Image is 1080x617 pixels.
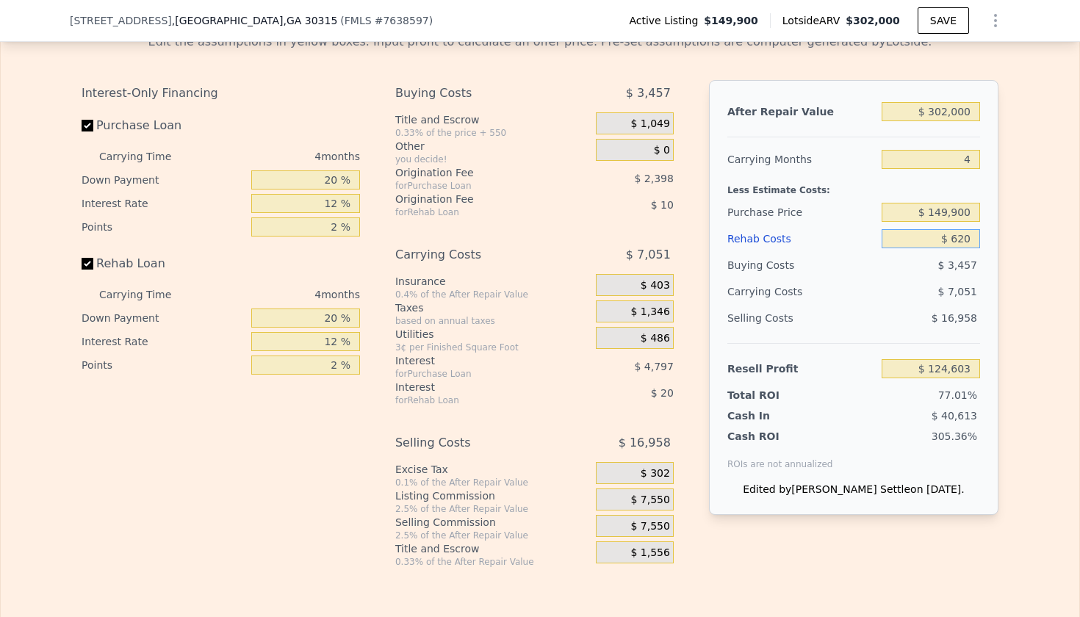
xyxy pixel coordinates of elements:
[395,154,590,165] div: you decide!
[727,225,876,252] div: Rehab Costs
[375,15,429,26] span: # 7638597
[727,482,980,497] div: Edited by [PERSON_NAME] Settle on [DATE].
[782,13,846,28] span: Lotside ARV
[634,361,673,372] span: $ 4,797
[82,112,245,139] label: Purchase Loan
[172,13,338,28] span: , [GEOGRAPHIC_DATA]
[395,300,590,315] div: Taxes
[82,353,245,377] div: Points
[345,15,372,26] span: FMLS
[82,215,245,239] div: Points
[619,430,671,456] span: $ 16,958
[395,315,590,327] div: based on annual taxes
[395,80,559,107] div: Buying Costs
[630,494,669,507] span: $ 7,550
[727,98,876,125] div: After Repair Value
[727,388,819,403] div: Total ROI
[70,13,172,28] span: [STREET_ADDRESS]
[932,430,977,442] span: 305.36%
[727,199,876,225] div: Purchase Price
[395,289,590,300] div: 0.4% of the After Repair Value
[283,15,337,26] span: , GA 30315
[938,259,977,271] span: $ 3,457
[201,283,360,306] div: 4 months
[918,7,969,34] button: SAVE
[82,250,245,277] label: Rehab Loan
[641,279,670,292] span: $ 403
[651,387,674,399] span: $ 20
[654,144,670,157] span: $ 0
[395,556,590,568] div: 0.33% of the After Repair Value
[727,356,876,382] div: Resell Profit
[938,389,977,401] span: 77.01%
[395,206,559,218] div: for Rehab Loan
[932,410,977,422] span: $ 40,613
[395,488,590,503] div: Listing Commission
[395,165,559,180] div: Origination Fee
[634,173,673,184] span: $ 2,398
[340,13,433,28] div: ( )
[626,80,671,107] span: $ 3,457
[99,145,195,168] div: Carrying Time
[395,242,559,268] div: Carrying Costs
[727,305,876,331] div: Selling Costs
[395,368,559,380] div: for Purchase Loan
[395,192,559,206] div: Origination Fee
[395,127,590,139] div: 0.33% of the price + 550
[395,342,590,353] div: 3¢ per Finished Square Foot
[932,312,977,324] span: $ 16,958
[82,258,93,270] input: Rehab Loan
[395,380,559,394] div: Interest
[82,80,360,107] div: Interest-Only Financing
[395,515,590,530] div: Selling Commission
[82,192,245,215] div: Interest Rate
[395,503,590,515] div: 2.5% of the After Repair Value
[981,6,1010,35] button: Show Options
[395,430,559,456] div: Selling Costs
[630,306,669,319] span: $ 1,346
[727,408,819,423] div: Cash In
[82,168,245,192] div: Down Payment
[727,146,876,173] div: Carrying Months
[82,306,245,330] div: Down Payment
[395,462,590,477] div: Excise Tax
[727,252,876,278] div: Buying Costs
[651,199,674,211] span: $ 10
[395,112,590,127] div: Title and Escrow
[395,139,590,154] div: Other
[395,530,590,541] div: 2.5% of the After Repair Value
[395,477,590,488] div: 0.1% of the After Repair Value
[727,444,833,470] div: ROIs are not annualized
[630,546,669,560] span: $ 1,556
[82,120,93,131] input: Purchase Loan
[395,274,590,289] div: Insurance
[641,467,670,480] span: $ 302
[727,429,833,444] div: Cash ROI
[395,394,559,406] div: for Rehab Loan
[641,332,670,345] span: $ 486
[629,13,704,28] span: Active Listing
[626,242,671,268] span: $ 7,051
[99,283,195,306] div: Carrying Time
[727,278,819,305] div: Carrying Costs
[395,541,590,556] div: Title and Escrow
[82,33,998,51] div: Edit the assumptions in yellow boxes. Input profit to calculate an offer price. Pre-set assumptio...
[630,520,669,533] span: $ 7,550
[846,15,900,26] span: $302,000
[82,330,245,353] div: Interest Rate
[395,353,559,368] div: Interest
[704,13,758,28] span: $149,900
[201,145,360,168] div: 4 months
[395,180,559,192] div: for Purchase Loan
[727,173,980,199] div: Less Estimate Costs:
[630,118,669,131] span: $ 1,049
[395,327,590,342] div: Utilities
[938,286,977,297] span: $ 7,051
